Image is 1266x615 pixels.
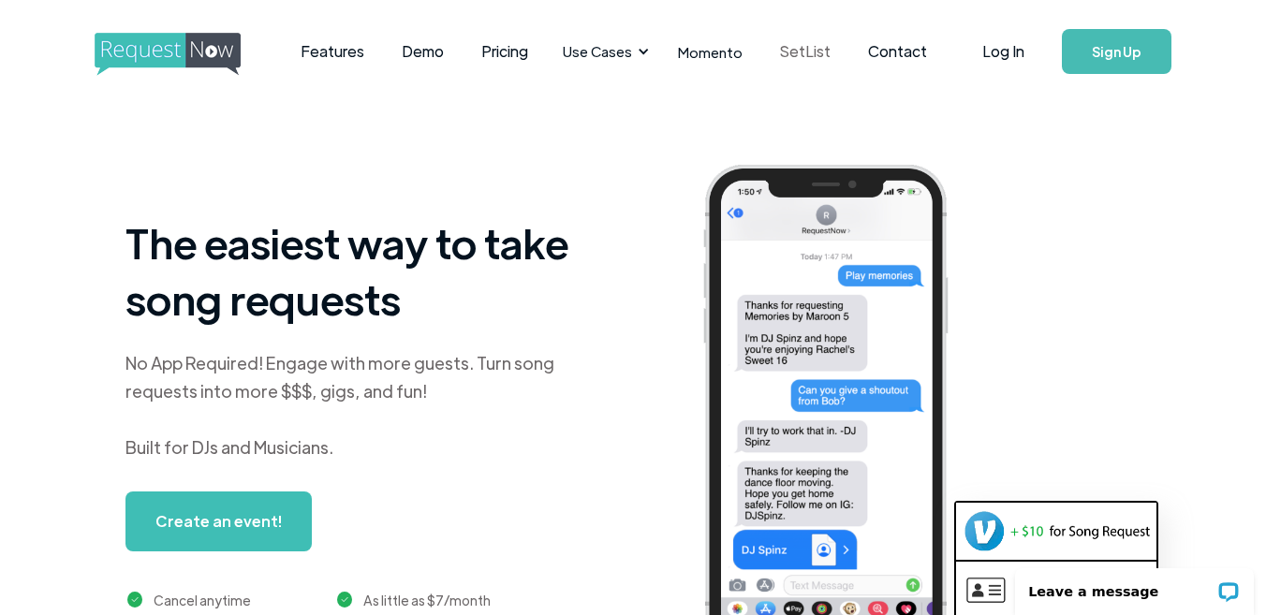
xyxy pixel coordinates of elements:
[154,589,251,611] div: Cancel anytime
[125,214,594,327] h1: The easiest way to take song requests
[125,491,312,551] a: Create an event!
[186,118,201,133] img: tab_keywords_by_traffic_grey.svg
[95,33,275,76] img: requestnow logo
[964,19,1043,84] a: Log In
[49,49,206,64] div: Domain: [DOMAIN_NAME]
[127,592,143,608] img: green checkmark
[95,33,235,70] a: home
[337,592,353,608] img: green checkmark
[71,120,168,132] div: Domain Overview
[30,49,45,64] img: website_grey.svg
[51,118,66,133] img: tab_domain_overview_orange.svg
[1003,556,1266,615] iframe: LiveChat chat widget
[282,22,383,81] a: Features
[956,503,1156,559] img: venmo screenshot
[463,22,547,81] a: Pricing
[1062,29,1171,74] a: Sign Up
[849,22,946,81] a: Contact
[363,589,491,611] div: As little as $7/month
[659,24,761,80] a: Momento
[563,41,632,62] div: Use Cases
[125,349,594,461] div: No App Required! Engage with more guests. Turn song requests into more $$$, gigs, and fun! Built ...
[761,22,849,81] a: SetList
[207,120,316,132] div: Keywords by Traffic
[383,22,463,81] a: Demo
[552,22,655,81] div: Use Cases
